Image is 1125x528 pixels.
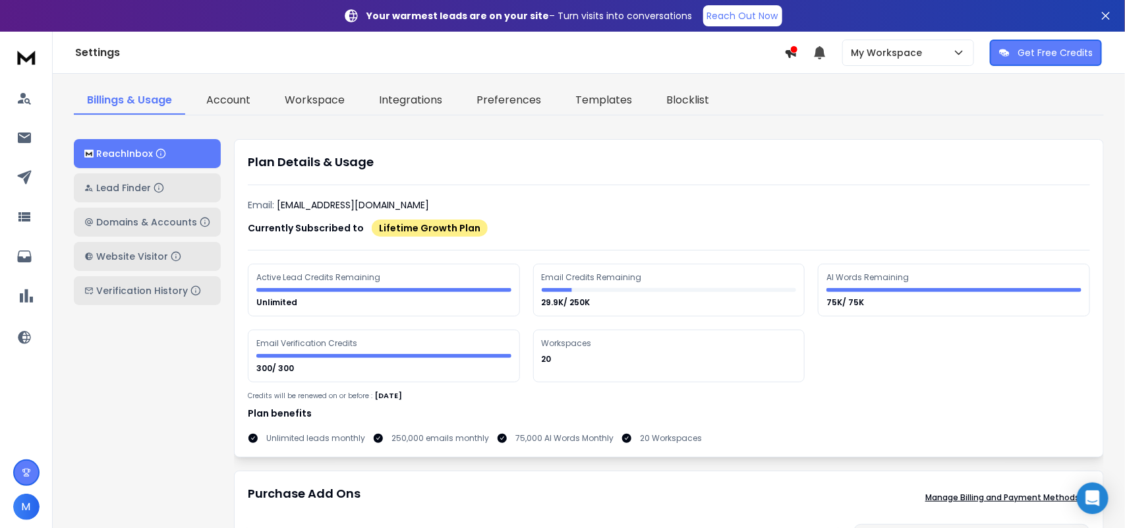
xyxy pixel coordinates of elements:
[703,5,782,26] a: Reach Out Now
[366,87,455,115] a: Integrations
[375,390,402,401] p: [DATE]
[248,198,274,212] p: Email:
[74,242,221,271] button: Website Visitor
[74,276,221,305] button: Verification History
[562,87,645,115] a: Templates
[707,9,778,22] p: Reach Out Now
[653,87,722,115] a: Blocklist
[542,338,594,349] div: Workspaces
[542,354,554,365] p: 20
[74,173,221,202] button: Lead Finder
[915,484,1090,511] button: Manage Billing and Payment Methods
[1077,483,1109,514] div: Open Intercom Messenger
[851,46,927,59] p: My Workspace
[248,484,361,511] h1: Purchase Add Ons
[256,272,382,283] div: Active Lead Credits Remaining
[256,363,296,374] p: 300/ 300
[266,433,365,444] p: Unlimited leads monthly
[990,40,1102,66] button: Get Free Credits
[272,87,358,115] a: Workspace
[248,153,1090,171] h1: Plan Details & Usage
[13,494,40,520] button: M
[84,150,94,158] img: logo
[372,220,488,237] div: Lifetime Growth Plan
[256,297,299,308] p: Unlimited
[391,433,489,444] p: 250,000 emails monthly
[74,139,221,168] button: ReachInbox
[367,9,693,22] p: – Turn visits into conversations
[826,272,911,283] div: AI Words Remaining
[367,9,550,22] strong: Your warmest leads are on your site
[1018,46,1093,59] p: Get Free Credits
[75,45,784,61] h1: Settings
[640,433,702,444] p: 20 Workspaces
[925,492,1080,503] p: Manage Billing and Payment Methods
[248,407,1090,420] h1: Plan benefits
[74,208,221,237] button: Domains & Accounts
[248,391,372,401] p: Credits will be renewed on or before :
[826,297,866,308] p: 75K/ 75K
[542,272,644,283] div: Email Credits Remaining
[463,87,554,115] a: Preferences
[515,433,614,444] p: 75,000 AI Words Monthly
[256,338,359,349] div: Email Verification Credits
[542,297,592,308] p: 29.9K/ 250K
[193,87,264,115] a: Account
[248,221,364,235] p: Currently Subscribed to
[277,198,429,212] p: [EMAIL_ADDRESS][DOMAIN_NAME]
[74,87,185,115] a: Billings & Usage
[13,45,40,69] img: logo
